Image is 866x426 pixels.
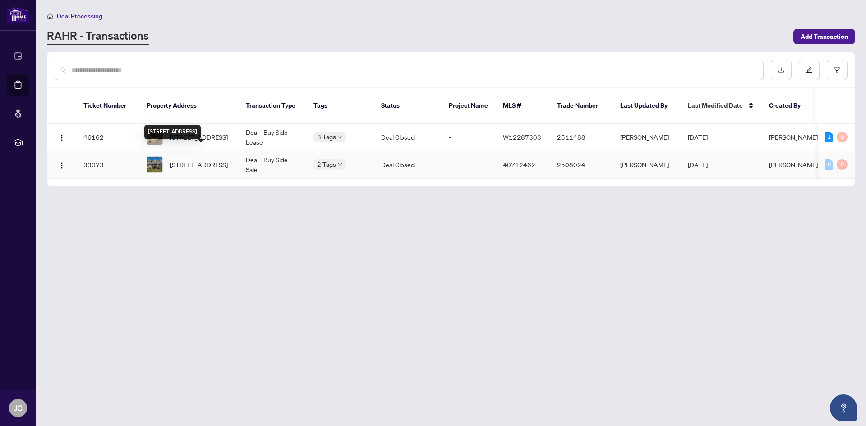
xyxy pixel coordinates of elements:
[374,88,442,124] th: Status
[239,124,306,151] td: Deal - Buy Side Lease
[170,160,228,169] span: [STREET_ADDRESS]
[239,151,306,179] td: Deal - Buy Side Sale
[76,151,139,179] td: 33073
[769,133,818,141] span: [PERSON_NAME]
[239,88,306,124] th: Transaction Type
[47,28,149,45] a: RAHR - Transactions
[688,160,708,169] span: [DATE]
[827,60,848,80] button: filter
[825,159,833,170] div: 0
[778,67,784,73] span: download
[76,88,139,124] th: Ticket Number
[374,124,442,151] td: Deal Closed
[14,402,23,414] span: JC
[374,151,442,179] td: Deal Closed
[837,159,848,170] div: 0
[147,157,162,172] img: thumbnail-img
[837,132,848,142] div: 0
[834,67,840,73] span: filter
[58,162,65,169] img: Logo
[442,151,496,179] td: -
[139,88,239,124] th: Property Address
[550,151,613,179] td: 2508024
[503,160,535,169] span: 40712462
[442,124,496,151] td: -
[306,88,374,124] th: Tags
[550,124,613,151] td: 2511488
[801,29,848,44] span: Add Transaction
[47,13,53,19] span: home
[58,134,65,142] img: Logo
[688,133,708,141] span: [DATE]
[613,151,681,179] td: [PERSON_NAME]
[762,88,816,124] th: Created By
[7,7,29,23] img: logo
[830,394,857,421] button: Open asap
[442,88,496,124] th: Project Name
[799,60,820,80] button: edit
[57,12,102,20] span: Deal Processing
[503,133,541,141] span: W12287303
[338,135,342,139] span: down
[771,60,792,80] button: download
[76,124,139,151] td: 46162
[496,88,550,124] th: MLS #
[825,132,833,142] div: 1
[55,157,69,172] button: Logo
[55,130,69,144] button: Logo
[793,29,855,44] button: Add Transaction
[338,162,342,167] span: down
[550,88,613,124] th: Trade Number
[806,67,812,73] span: edit
[613,124,681,151] td: [PERSON_NAME]
[613,88,681,124] th: Last Updated By
[144,125,201,139] div: [STREET_ADDRESS]
[769,160,818,169] span: [PERSON_NAME]
[688,101,743,110] span: Last Modified Date
[681,88,762,124] th: Last Modified Date
[317,159,336,169] span: 2 Tags
[317,132,336,142] span: 3 Tags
